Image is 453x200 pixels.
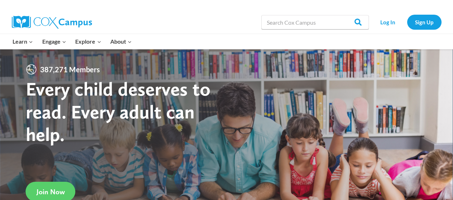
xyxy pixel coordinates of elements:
strong: Every child deserves to read. Every adult can help. [26,77,211,146]
input: Search Cox Campus [261,15,369,29]
nav: Secondary Navigation [372,15,442,29]
span: Learn [13,37,33,46]
a: Log In [372,15,404,29]
nav: Primary Navigation [8,34,136,49]
img: Cox Campus [12,16,92,29]
span: 387,271 Members [37,64,103,75]
span: Explore [75,37,101,46]
span: About [110,37,132,46]
span: Join Now [37,187,65,196]
a: Sign Up [407,15,442,29]
span: Engage [42,37,66,46]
